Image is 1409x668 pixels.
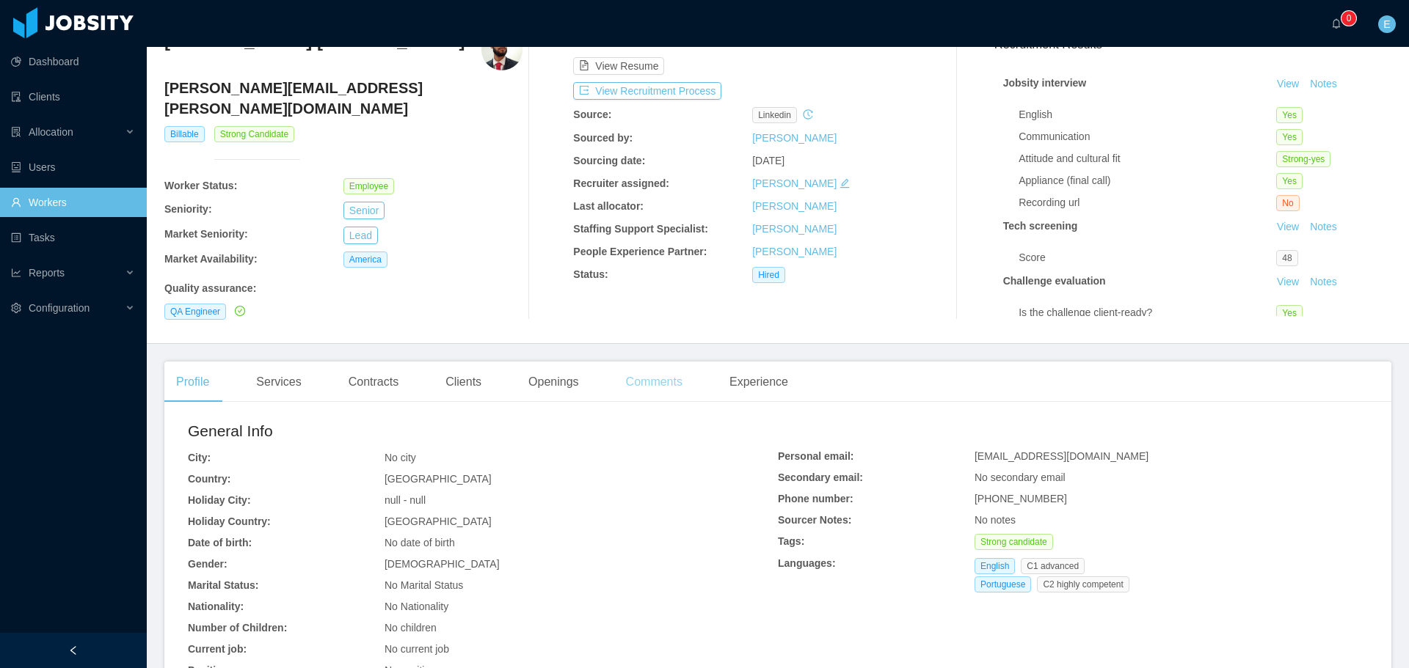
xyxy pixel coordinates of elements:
[614,361,694,403] div: Comments
[385,622,437,634] span: No children
[164,253,258,265] b: Market Availability:
[29,267,65,279] span: Reports
[164,304,226,320] span: QA Engineer
[975,576,1031,592] span: Portuguese
[11,127,21,137] i: icon: solution
[752,132,837,144] a: [PERSON_NAME]
[573,223,708,235] b: Staffing Support Specialist:
[1272,276,1304,287] a: View
[1304,219,1343,236] button: Notes
[1304,76,1343,93] button: Notes
[188,515,271,527] b: Holiday Country:
[343,202,385,219] button: Senior
[1276,151,1330,167] span: Strong-yes
[385,601,448,612] span: No Nationality
[778,450,854,462] b: Personal email:
[385,494,426,506] span: null - null
[517,361,591,403] div: Openings
[1037,576,1129,592] span: C2 highly competent
[188,419,778,443] h2: General Info
[778,514,851,526] b: Sourcer Notes:
[29,126,73,138] span: Allocation
[188,622,287,634] b: Number of Children:
[573,57,664,75] button: icon: file-textView Resume
[29,302,90,314] span: Configuration
[573,109,611,120] b: Source:
[1331,18,1341,29] i: icon: bell
[164,78,523,119] h4: [PERSON_NAME][EMAIL_ADDRESS][PERSON_NAME][DOMAIN_NAME]
[778,471,863,483] b: Secondary email:
[1276,305,1303,321] span: Yes
[1019,305,1276,320] div: Is the challenge client-ready?
[188,494,251,506] b: Holiday City:
[573,177,669,189] b: Recruiter assigned:
[235,306,245,316] i: icon: check-circle
[232,305,245,317] a: icon: check-circle
[164,228,248,240] b: Market Seniority:
[343,252,387,268] span: America
[1019,250,1276,265] div: Score
[752,246,837,257] a: [PERSON_NAME]
[385,558,500,570] span: [DEMOGRAPHIC_DATA]
[718,361,800,403] div: Experience
[778,493,853,504] b: Phone number:
[1276,107,1303,123] span: Yes
[244,361,313,403] div: Services
[188,579,258,591] b: Marital Status:
[1019,107,1276,122] div: English
[11,153,135,182] a: icon: robotUsers
[752,267,785,283] span: Hired
[1272,221,1304,232] a: View
[778,535,804,547] b: Tags:
[1276,250,1297,266] span: 48
[385,473,492,485] span: [GEOGRAPHIC_DATA]
[975,558,1015,574] span: English
[573,268,608,280] b: Status:
[1304,274,1343,291] button: Notes
[11,82,135,111] a: icon: auditClients
[975,534,1053,550] span: Strong candidate
[1019,129,1276,144] div: Communication
[188,537,252,548] b: Date of birth:
[164,361,221,403] div: Profile
[778,557,836,569] b: Languages:
[573,82,721,100] button: icon: exportView Recruitment Process
[1021,558,1085,574] span: C1 advanced
[434,361,493,403] div: Clients
[11,188,135,217] a: icon: userWorkers
[188,452,211,463] b: City:
[164,203,212,215] b: Seniority:
[803,109,813,120] i: icon: history
[188,643,247,655] b: Current job:
[573,246,707,257] b: People Experience Partner:
[1003,220,1078,232] strong: Tech screening
[11,268,21,278] i: icon: line-chart
[1003,275,1106,287] strong: Challenge evaluation
[481,29,523,70] img: 1b88f4ed-49fd-4ab8-8326-ae4af38afdbf_664cf1df77e0c-400w.png
[164,180,237,191] b: Worker Status:
[975,514,1016,526] span: No notes
[1383,15,1390,33] span: E
[1019,195,1276,210] div: Recording url
[343,227,378,244] button: Lead
[164,282,256,294] b: Quality assurance :
[214,126,294,142] span: Strong Candidate
[337,361,410,403] div: Contracts
[975,471,1066,483] span: No secondary email
[385,515,492,527] span: [GEOGRAPHIC_DATA]
[343,178,394,194] span: Employee
[385,579,463,591] span: No Marital Status
[573,132,633,144] b: Sourced by:
[11,303,21,313] i: icon: setting
[1276,129,1303,145] span: Yes
[840,178,850,188] i: icon: edit
[385,452,416,463] span: No city
[975,493,1067,504] span: [PHONE_NUMBER]
[188,473,230,485] b: Country:
[11,47,135,76] a: icon: pie-chartDashboard
[752,177,837,189] a: [PERSON_NAME]
[573,85,721,97] a: icon: exportView Recruitment Process
[1276,173,1303,189] span: Yes
[752,155,784,166] span: [DATE]
[1272,78,1304,89] a: View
